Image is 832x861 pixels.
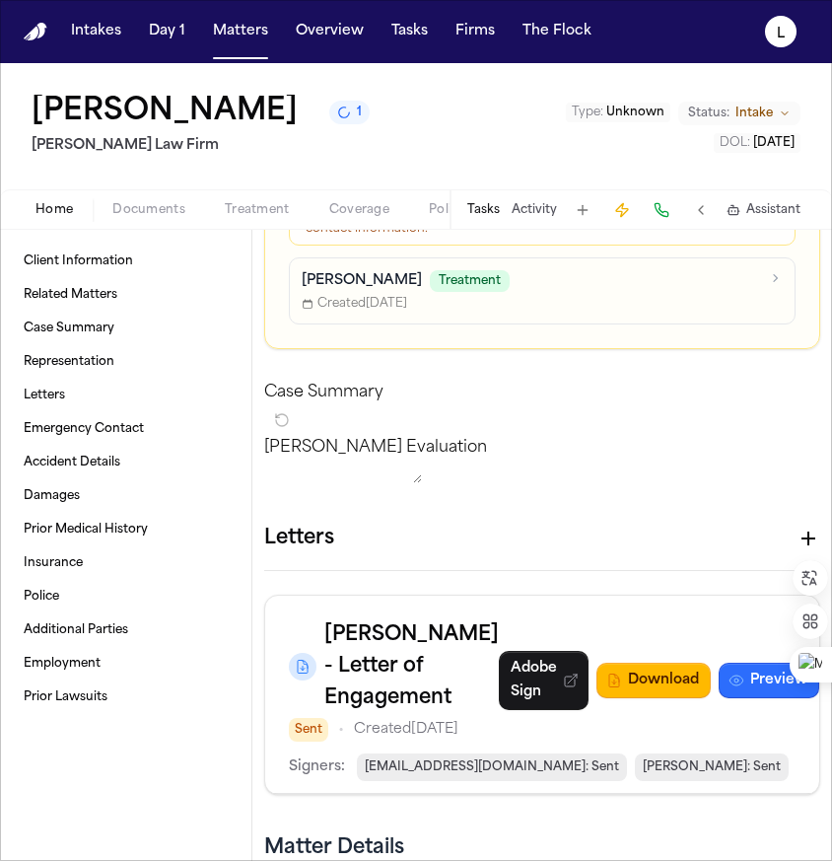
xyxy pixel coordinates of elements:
p: Signers: [289,755,345,779]
a: Damages [16,480,236,512]
a: Related Matters [16,279,236,311]
a: Emergency Contact [16,413,236,445]
span: Sent [289,718,328,742]
button: Edit Type: Unknown [566,103,670,122]
button: 1 active task [329,101,370,124]
span: [DATE] [753,137,795,149]
button: Tasks [467,202,500,218]
button: Assistant [727,202,800,218]
a: Client Information [16,246,236,277]
span: Treatment [225,202,290,218]
span: [EMAIL_ADDRESS][DOMAIN_NAME] : Sent [357,753,627,781]
button: Firms [448,14,503,49]
button: Tasks [383,14,436,49]
button: Intakes [63,14,129,49]
a: Adobe Sign [499,651,589,710]
a: Additional Parties [16,614,236,646]
p: [PERSON_NAME] Evaluation [264,436,820,460]
span: DOL : [720,137,750,149]
button: Overview [288,14,372,49]
a: [PERSON_NAME]TreatmentCreated[DATE] [289,257,796,324]
h1: [PERSON_NAME] [32,95,298,130]
button: Matters [205,14,276,49]
a: Letters [16,380,236,411]
a: Home [24,23,47,41]
span: Coverage [329,202,389,218]
span: [PERSON_NAME] : Sent [635,753,789,781]
h1: Letters [264,523,334,554]
a: Insurance [16,547,236,579]
h2: [PERSON_NAME] Law Firm [32,134,370,158]
p: Created [DATE] [354,718,458,742]
button: Create Immediate Task [608,196,636,224]
span: Status: [688,106,729,121]
button: Edit matter name [32,95,298,130]
span: Unknown [606,107,664,118]
button: Activity [512,202,557,218]
span: Home [35,202,73,218]
span: Type : [572,107,603,118]
h3: [PERSON_NAME] - Letter of Engagement [324,619,499,714]
button: Change status from Intake [678,102,800,125]
span: Intake [735,106,773,121]
span: Documents [112,202,185,218]
span: Police [429,202,466,218]
span: 1 [357,105,362,120]
h2: Case Summary [264,381,820,404]
a: Representation [16,346,236,378]
button: Day 1 [141,14,193,49]
span: Treatment [430,270,510,292]
button: Preview [719,663,819,698]
p: [PERSON_NAME] [302,271,422,291]
button: Download [596,663,711,698]
img: Finch Logo [24,23,47,41]
a: Case Summary [16,313,236,344]
a: Employment [16,648,236,680]
span: Created [DATE] [302,296,407,312]
span: Assistant [746,202,800,218]
a: Prior Medical History [16,514,236,545]
a: Police [16,581,236,612]
button: Add Task [569,196,596,224]
a: Prior Lawsuits [16,682,236,713]
span: • [338,718,344,742]
button: Make a Call [648,196,675,224]
button: Edit DOL: 2025-07-02 [714,133,800,153]
button: The Flock [515,14,599,49]
a: Accident Details [16,447,236,478]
